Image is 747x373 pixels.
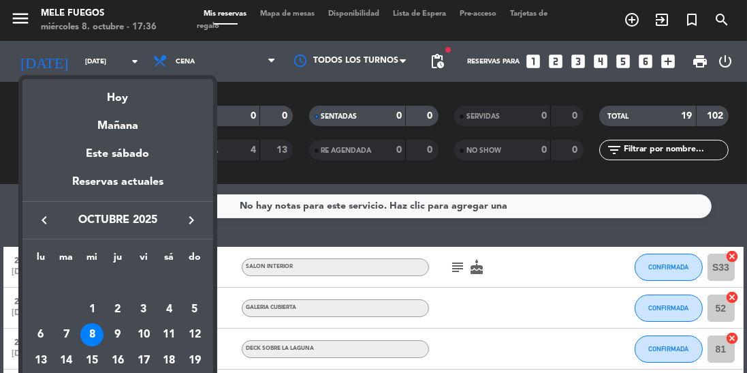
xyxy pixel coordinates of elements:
[54,250,80,271] th: martes
[22,107,213,135] div: Mañana
[29,323,52,346] div: 6
[32,211,57,229] button: keyboard_arrow_left
[80,349,104,372] div: 15
[182,297,208,323] td: 5 de octubre de 2025
[54,322,80,348] td: 7 de octubre de 2025
[106,323,129,346] div: 9
[29,349,52,372] div: 13
[132,349,155,372] div: 17
[57,211,179,229] span: octubre 2025
[106,349,129,372] div: 16
[131,250,157,271] th: viernes
[28,271,208,297] td: OCT.
[28,250,54,271] th: lunes
[157,349,180,372] div: 18
[131,297,157,323] td: 3 de octubre de 2025
[156,297,182,323] td: 4 de octubre de 2025
[182,322,208,348] td: 12 de octubre de 2025
[80,323,104,346] div: 8
[79,297,105,323] td: 1 de octubre de 2025
[28,322,54,348] td: 6 de octubre de 2025
[105,322,131,348] td: 9 de octubre de 2025
[156,250,182,271] th: sábado
[156,322,182,348] td: 11 de octubre de 2025
[179,211,204,229] button: keyboard_arrow_right
[79,322,105,348] td: 8 de octubre de 2025
[80,298,104,321] div: 1
[105,250,131,271] th: jueves
[105,297,131,323] td: 2 de octubre de 2025
[55,323,78,346] div: 7
[183,323,206,346] div: 12
[22,173,213,201] div: Reservas actuales
[183,298,206,321] div: 5
[157,323,180,346] div: 11
[106,298,129,321] div: 2
[182,250,208,271] th: domingo
[183,349,206,372] div: 19
[157,298,180,321] div: 4
[22,135,213,173] div: Este sábado
[55,349,78,372] div: 14
[132,323,155,346] div: 10
[79,250,105,271] th: miércoles
[22,79,213,107] div: Hoy
[36,212,52,228] i: keyboard_arrow_left
[132,298,155,321] div: 3
[131,322,157,348] td: 10 de octubre de 2025
[183,212,200,228] i: keyboard_arrow_right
